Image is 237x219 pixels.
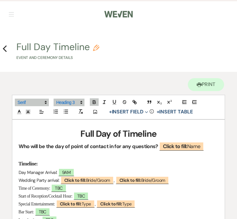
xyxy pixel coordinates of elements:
button: +Insert Table [154,108,195,116]
span: Bride/Groom [61,176,114,184]
span: Start of Reception/Cocktail Hour: [19,194,72,199]
span: TBC [35,208,50,216]
span: Special Entertainment: [19,202,55,206]
span: TBC [51,184,66,192]
span: Type [96,200,135,208]
b: Click to fill: [60,201,82,207]
span: Bar Start: [19,210,34,214]
p: Wedding Party arrival: , [19,176,219,184]
span: Bride/Groom [116,176,169,184]
button: Insert Field [107,108,150,116]
p: , [19,200,219,208]
span: + [157,109,159,114]
p: Day Manager Arrival: [19,169,219,176]
span: Type [56,200,95,208]
span: Header Formats [54,99,84,106]
span: Text Background Color [24,108,32,116]
strong: Full Day of Timeline [80,128,157,140]
b: Click to fill: [100,201,122,207]
span: 9AM [58,168,74,176]
b: Click to fill: [163,143,187,150]
button: Print [188,78,224,91]
img: Weven Logo [104,8,133,21]
span: + [109,109,112,114]
b: Click to fill: [64,177,86,183]
p: Event and Ceremony Details [16,55,99,61]
span: Text Color [15,108,24,116]
span: Time of Ceremony: [19,186,50,191]
span: TBC [73,192,89,200]
span: Name [159,142,204,151]
b: Click to fill: [119,177,141,183]
strong: Timeline: [19,161,38,167]
span: Alignment [37,108,46,116]
button: Full Day TimelineEvent and Ceremony Details [16,42,99,61]
strong: Who will be the day of point of contact in for any questions? [19,143,158,150]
